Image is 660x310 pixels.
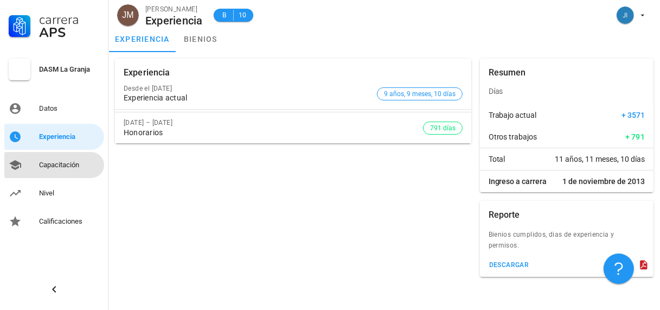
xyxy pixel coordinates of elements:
[39,161,100,169] div: Capacitación
[555,154,645,165] span: 11 años, 11 meses, 10 días
[489,176,547,187] span: Ingreso a carrera
[4,124,104,150] a: Experiencia
[39,217,100,226] div: Calificaciones
[124,93,373,103] div: Experiencia actual
[489,154,505,165] span: Total
[617,7,634,24] div: avatar
[480,229,653,257] div: Bienios cumplidos, dias de experiencia y permisos.
[489,110,537,121] span: Trabajo actual
[238,10,247,21] span: 10
[39,132,100,141] div: Experiencia
[489,59,526,87] div: Resumen
[39,65,100,74] div: DASM La Granja
[625,131,645,142] span: + 791
[124,119,423,126] div: [DATE] – [DATE]
[122,4,133,26] span: JM
[108,26,176,52] a: experiencia
[484,257,534,273] button: descargar
[124,59,170,87] div: Experiencia
[39,13,100,26] div: Carrera
[4,180,104,206] a: Nivel
[39,189,100,198] div: Nivel
[4,152,104,178] a: Capacitación
[4,208,104,235] a: Calificaciones
[489,261,529,269] div: descargar
[124,85,373,92] div: Desde el [DATE]
[430,122,456,134] span: 791 días
[621,110,645,121] span: + 3571
[480,78,653,104] div: Días
[4,96,104,122] a: Datos
[176,26,225,52] a: bienios
[145,15,203,27] div: Experiencia
[489,201,520,229] div: Reporte
[562,176,645,187] span: 1 de noviembre de 2013
[220,10,229,21] span: B
[384,88,456,100] span: 9 años, 9 meses, 10 días
[145,4,203,15] div: [PERSON_NAME]
[124,128,423,137] div: Honorarios
[489,131,537,142] span: Otros trabajos
[39,104,100,113] div: Datos
[117,4,139,26] div: avatar
[39,26,100,39] div: APS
